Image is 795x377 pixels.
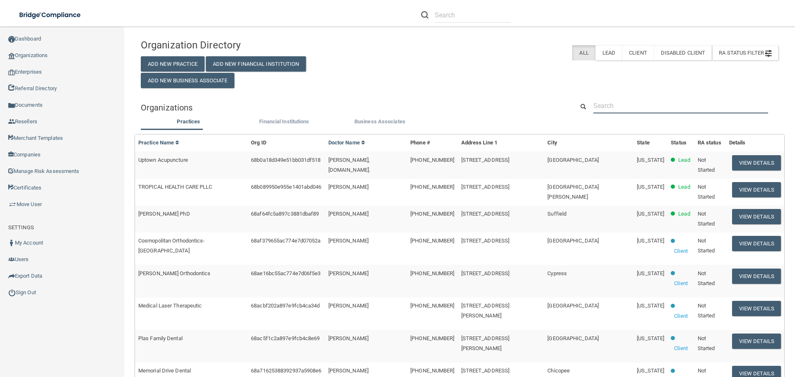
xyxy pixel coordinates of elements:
[138,303,202,309] span: Medical Laser Therapeutic
[328,139,366,146] a: Doctor Name
[637,367,664,374] span: [US_STATE]
[637,303,664,309] span: [US_STATE]
[544,134,634,151] th: City
[698,303,715,319] span: Not Started
[461,367,510,374] span: [STREET_ADDRESS]
[328,157,370,173] span: [PERSON_NAME], [DOMAIN_NAME].
[461,303,510,319] span: [STREET_ADDRESS][PERSON_NAME]
[8,70,15,75] img: enterprise.0d942306.png
[141,103,562,112] h5: Organizations
[461,157,510,163] span: [STREET_ADDRESS]
[8,223,34,233] label: SETTINGS
[694,134,726,151] th: RA status
[732,182,781,197] button: View Details
[8,53,15,59] img: organization-icon.f8decf85.png
[547,303,599,309] span: [GEOGRAPHIC_DATA]
[236,117,332,129] li: Financial Institutions
[726,134,784,151] th: Details
[410,303,454,309] span: [PHONE_NUMBER]
[732,269,781,284] button: View Details
[547,211,566,217] span: Suffield
[8,200,17,209] img: briefcase.64adab9b.png
[251,335,320,341] span: 68ac5f1c2a897e9fcb4c8e69
[461,335,510,351] span: [STREET_ADDRESS][PERSON_NAME]
[138,184,212,190] span: TROPICAL HEALTH CARE PLLC
[678,182,690,192] p: Lead
[667,134,694,151] th: Status
[251,303,320,309] span: 68acbf202a897e9fcb4ca34d
[637,211,664,217] span: [US_STATE]
[354,118,405,125] span: Business Associates
[593,98,768,113] input: Search
[138,335,183,341] span: Plas Family Dental
[698,157,715,173] span: Not Started
[8,36,15,43] img: ic_dashboard_dark.d01f4a41.png
[678,155,690,165] p: Lead
[461,184,510,190] span: [STREET_ADDRESS]
[732,301,781,316] button: View Details
[595,45,622,60] label: Lead
[328,270,369,276] span: [PERSON_NAME]
[328,238,369,244] span: [PERSON_NAME]
[251,238,320,244] span: 68af379655ac774e7d07052a
[251,184,321,190] span: 68b089950e955e1401abd046
[259,118,309,125] span: Financial Institutions
[572,45,595,60] label: All
[622,45,654,60] label: Client
[248,134,325,151] th: Org ID
[8,273,15,279] img: icon-export.b9366987.png
[332,117,428,129] li: Business Associate
[547,238,599,244] span: [GEOGRAPHIC_DATA]
[407,134,458,151] th: Phone #
[328,367,369,374] span: [PERSON_NAME]
[435,7,511,23] input: Search
[328,335,369,341] span: [PERSON_NAME]
[547,335,599,341] span: [GEOGRAPHIC_DATA]
[674,279,688,288] p: Client
[637,157,664,163] span: [US_STATE]
[461,270,510,276] span: [STREET_ADDRESS]
[138,367,191,374] span: Memorial Drive Dental
[698,238,715,254] span: Not Started
[678,209,690,219] p: Lead
[732,209,781,224] button: View Details
[410,335,454,341] span: [PHONE_NUMBER]
[654,45,712,60] label: Disabled Client
[145,117,232,127] label: Practices
[251,367,321,374] span: 68a71625388392937a5908e6
[410,211,454,217] span: [PHONE_NUMBER]
[698,270,715,286] span: Not Started
[634,134,667,151] th: State
[241,117,328,127] label: Financial Institutions
[328,211,369,217] span: [PERSON_NAME]
[251,211,319,217] span: 68af64fc5a897c3881dbaf89
[138,139,180,146] a: Practice Name
[138,157,188,163] span: Uptown Acupuncture
[328,303,369,309] span: [PERSON_NAME]
[410,157,454,163] span: [PHONE_NUMBER]
[12,7,89,24] img: bridge_compliance_login_screen.278c3ca4.svg
[251,157,320,163] span: 68b0a18d349e51bb031df518
[698,211,715,227] span: Not Started
[547,184,599,200] span: [GEOGRAPHIC_DATA][PERSON_NAME]
[138,211,190,217] span: [PERSON_NAME] PhD
[765,50,772,57] img: icon-filter@2x.21656d0b.png
[328,184,369,190] span: [PERSON_NAME]
[336,117,424,127] label: Business Associates
[547,157,599,163] span: [GEOGRAPHIC_DATA]
[8,240,15,246] img: ic_user_dark.df1a06c3.png
[719,50,772,56] span: RA Status Filter
[141,40,345,50] h4: Organization Directory
[177,118,200,125] span: Practices
[8,289,16,296] img: ic_power_dark.7ecde6b1.png
[206,56,306,72] button: Add New Financial Institution
[458,134,544,151] th: Address Line 1
[461,211,510,217] span: [STREET_ADDRESS]
[141,117,236,129] li: Practices
[461,238,510,244] span: [STREET_ADDRESS]
[732,236,781,251] button: View Details
[637,270,664,276] span: [US_STATE]
[410,367,454,374] span: [PHONE_NUMBER]
[547,270,567,276] span: Cypress
[698,184,715,200] span: Not Started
